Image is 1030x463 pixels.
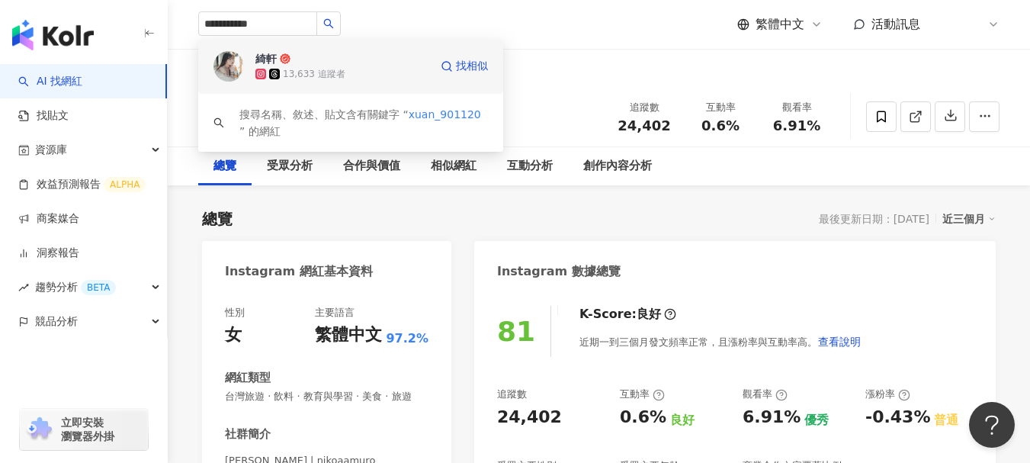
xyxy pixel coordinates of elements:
[255,97,383,116] div: [PERSON_NAME]
[743,387,788,401] div: 觀看率
[18,282,29,293] span: rise
[232,61,263,82] div: 2.4萬
[18,246,79,261] a: 洞察報告
[701,118,740,133] span: 0.6%
[18,177,146,192] a: 效益預測報告ALPHA
[267,157,313,175] div: 受眾分析
[18,74,82,89] a: searchAI 找網紅
[620,387,665,401] div: 互動率
[315,306,355,320] div: 主要語言
[934,412,958,429] div: 普通
[386,330,428,347] span: 97.2%
[637,306,661,323] div: 良好
[756,16,804,33] span: 繁體中文
[225,426,271,442] div: 社群簡介
[620,406,666,429] div: 0.6%
[768,100,826,115] div: 觀看率
[35,304,78,339] span: 競品分析
[35,133,67,167] span: 資源庫
[35,270,116,304] span: 趨勢分析
[18,108,69,124] a: 找貼文
[255,122,314,133] span: nikoaamuro
[225,323,242,347] div: 女
[202,208,233,230] div: 總覽
[618,117,670,133] span: 24,402
[198,57,274,86] button: 2.4萬
[343,157,400,175] div: 合作與價值
[670,412,695,429] div: 良好
[213,157,236,175] div: 總覽
[61,416,114,443] span: 立即安裝 瀏覽器外掛
[18,211,79,227] a: 商案媒合
[323,18,334,29] span: search
[615,100,673,115] div: 追蹤數
[743,406,801,429] div: 6.91%
[225,390,428,404] span: 台灣旅遊 · 飲料 · 教育與學習 · 美食 · 旅遊
[871,17,920,31] span: 活動訊息
[804,412,829,429] div: 優秀
[282,57,351,86] button: 7,951
[497,316,535,347] div: 81
[24,417,54,442] img: chrome extension
[497,406,562,429] div: 24,402
[225,306,245,320] div: 性別
[12,20,94,50] img: logo
[942,209,996,229] div: 近三個月
[81,280,116,295] div: BETA
[969,402,1015,448] iframe: Help Scout Beacon - Open
[497,263,621,280] div: Instagram 數據總覽
[817,326,862,357] button: 查看說明
[497,387,527,401] div: 追蹤數
[431,157,476,175] div: 相似網紅
[819,213,929,225] div: 最後更新日期：[DATE]
[818,336,861,348] span: 查看說明
[20,409,148,450] a: chrome extension立即安裝 瀏覽器外掛
[579,306,676,323] div: K-Score :
[579,326,862,357] div: 近期一到三個月發文頻率正常，且漲粉率與互動率高。
[507,157,553,175] div: 互動分析
[865,387,910,401] div: 漲粉率
[773,118,820,133] span: 6.91%
[225,263,373,280] div: Instagram 網紅基本資料
[315,323,382,347] div: 繁體中文
[225,370,271,386] div: 網紅類型
[865,406,930,429] div: -0.43%
[583,157,652,175] div: 創作內容分析
[198,94,244,140] img: KOL Avatar
[309,61,339,82] div: 7,951
[691,100,749,115] div: 互動率
[963,16,970,33] span: E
